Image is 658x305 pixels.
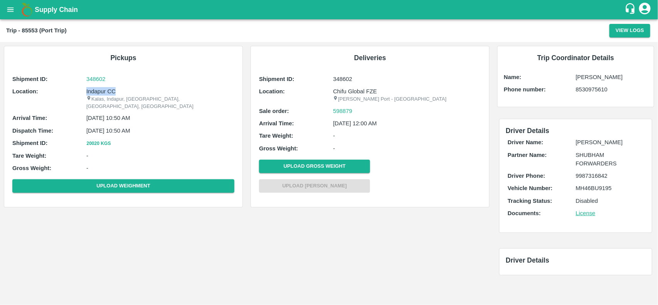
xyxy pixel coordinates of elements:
[12,115,47,121] b: Arrival Time:
[508,139,543,145] b: Driver Name:
[86,75,234,83] a: 348602
[576,138,644,147] p: [PERSON_NAME]
[35,4,624,15] a: Supply Chain
[6,27,67,34] b: Trip - 85553 (Port Trip)
[86,152,234,160] p: -
[638,2,652,18] div: account of current user
[12,140,48,146] b: Shipment ID:
[508,152,547,158] b: Partner Name:
[19,2,35,17] img: logo
[12,88,38,94] b: Location:
[12,165,51,171] b: Gross Weight:
[259,88,285,94] b: Location:
[257,52,483,63] h6: Deliveries
[333,144,481,153] p: -
[576,73,648,81] p: [PERSON_NAME]
[506,256,549,264] span: Driver Details
[86,164,234,172] p: -
[333,131,481,140] p: -
[506,127,549,135] span: Driver Details
[576,85,648,94] p: 8530975610
[576,210,596,216] a: License
[333,107,352,115] a: 598879
[576,184,644,192] p: MH46BU9195
[12,153,47,159] b: Tare Weight:
[259,108,289,114] b: Sale order:
[12,179,234,193] button: Upload Weighment
[86,114,234,122] p: [DATE] 10:50 AM
[86,87,234,96] p: Indapur CC
[259,160,370,173] button: Upload Gross Weight
[576,172,644,180] p: 9987316842
[35,6,78,13] b: Supply Chain
[504,52,648,63] h6: Trip Coordinator Details
[2,1,19,19] button: open drawer
[10,52,236,63] h6: Pickups
[12,128,53,134] b: Dispatch Time:
[508,173,545,179] b: Driver Phone:
[508,210,541,216] b: Documents:
[333,87,481,96] p: Chifu Global FZE
[259,76,295,82] b: Shipment ID:
[12,76,48,82] b: Shipment ID:
[504,86,546,93] b: Phone number:
[86,140,111,148] button: 20020 Kgs
[259,145,298,152] b: Gross Weight:
[333,96,481,103] p: [PERSON_NAME] Port - [GEOGRAPHIC_DATA]
[86,96,234,110] p: Kalas, Indapur, [GEOGRAPHIC_DATA], [GEOGRAPHIC_DATA], [GEOGRAPHIC_DATA]
[259,120,294,126] b: Arrival Time:
[508,185,552,191] b: Vehicle Number:
[333,119,481,128] p: [DATE] 12:00 AM
[576,197,644,205] p: Disabled
[624,3,638,17] div: customer-support
[333,75,481,83] p: 348602
[259,133,293,139] b: Tare Weight:
[609,24,650,37] button: View Logs
[86,126,234,135] p: [DATE] 10:50 AM
[504,74,521,80] b: Name:
[508,198,552,204] b: Tracking Status:
[576,151,644,168] p: SHUBHAM FORWARDERS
